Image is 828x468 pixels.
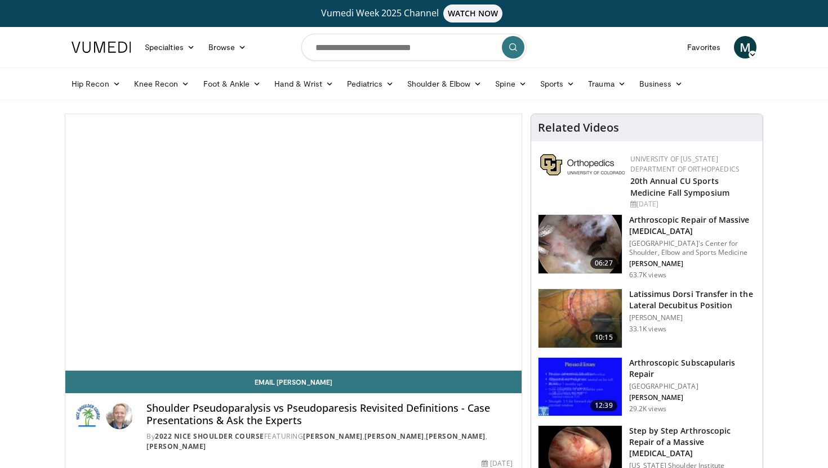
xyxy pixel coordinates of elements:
[538,215,622,273] img: 281021_0002_1.png.150x105_q85_crop-smart_upscale.jpg
[590,400,617,411] span: 12:39
[364,431,424,441] a: [PERSON_NAME]
[629,239,756,257] p: [GEOGRAPHIC_DATA]'s Center for Shoulder, Elbow and Sports Medicine
[443,4,503,22] span: WATCH NOW
[680,36,727,58] a: Favorites
[72,42,131,53] img: VuMedi Logo
[268,73,340,95] a: Hand & Wrist
[629,382,756,391] p: [GEOGRAPHIC_DATA]
[146,431,513,452] div: By FEATURING , , ,
[488,73,533,95] a: Spine
[538,357,756,417] a: 12:39 Arthroscopic Subscapularis Repair [GEOGRAPHIC_DATA] [PERSON_NAME] 29.2K views
[197,73,268,95] a: Foot & Ankle
[629,289,756,311] h3: Latissimus Dorsi Transfer in the Lateral Decubitus Position
[630,175,729,198] a: 20th Annual CU Sports Medicine Fall Symposium
[106,402,133,429] img: Avatar
[74,402,101,429] img: 2022 Nice Shoulder Course
[146,402,513,426] h4: Shoulder Pseudoparalysis vs Pseudoparesis Revisited Definitions - Case Presentations & Ask the Ex...
[65,73,127,95] a: Hip Recon
[629,271,666,280] p: 63.7K views
[155,431,264,441] a: 2022 Nice Shoulder Course
[146,442,206,451] a: [PERSON_NAME]
[630,199,754,209] div: [DATE]
[127,73,197,95] a: Knee Recon
[629,404,666,413] p: 29.2K views
[538,214,756,280] a: 06:27 Arthroscopic Repair of Massive [MEDICAL_DATA] [GEOGRAPHIC_DATA]'s Center for Shoulder, Elbo...
[590,332,617,343] span: 10:15
[73,4,755,22] a: Vumedi Week 2025 ChannelWATCH NOW
[630,154,740,174] a: University of [US_STATE] Department of Orthopaedics
[629,214,756,237] h3: Arthroscopic Repair of Massive [MEDICAL_DATA]
[538,121,619,134] h4: Related Videos
[734,36,756,58] a: M
[340,73,400,95] a: Pediatrics
[629,259,756,268] p: [PERSON_NAME]
[538,358,622,416] img: 38496_0000_3.png.150x105_q85_crop-smart_upscale.jpg
[65,371,522,393] a: Email [PERSON_NAME]
[581,73,633,95] a: Trauma
[538,289,622,348] img: 38501_0000_3.png.150x105_q85_crop-smart_upscale.jpg
[138,36,202,58] a: Specialties
[202,36,253,58] a: Browse
[629,393,756,402] p: [PERSON_NAME]
[633,73,690,95] a: Business
[540,154,625,175] img: 355603a8-37da-49b6-856f-e00d7e9307d3.png.150x105_q85_autocrop_double_scale_upscale_version-0.2.png
[629,325,666,334] p: 33.1K views
[301,34,527,61] input: Search topics, interventions
[538,289,756,348] a: 10:15 Latissimus Dorsi Transfer in the Lateral Decubitus Position [PERSON_NAME] 33.1K views
[426,431,486,441] a: [PERSON_NAME]
[533,73,582,95] a: Sports
[400,73,488,95] a: Shoulder & Elbow
[629,357,756,380] h3: Arthroscopic Subscapularis Repair
[590,258,617,269] span: 06:27
[629,313,756,322] p: [PERSON_NAME]
[303,431,363,441] a: [PERSON_NAME]
[629,425,756,459] h3: Step by Step Arthroscopic Repair of a Massive [MEDICAL_DATA]
[65,114,522,371] video-js: Video Player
